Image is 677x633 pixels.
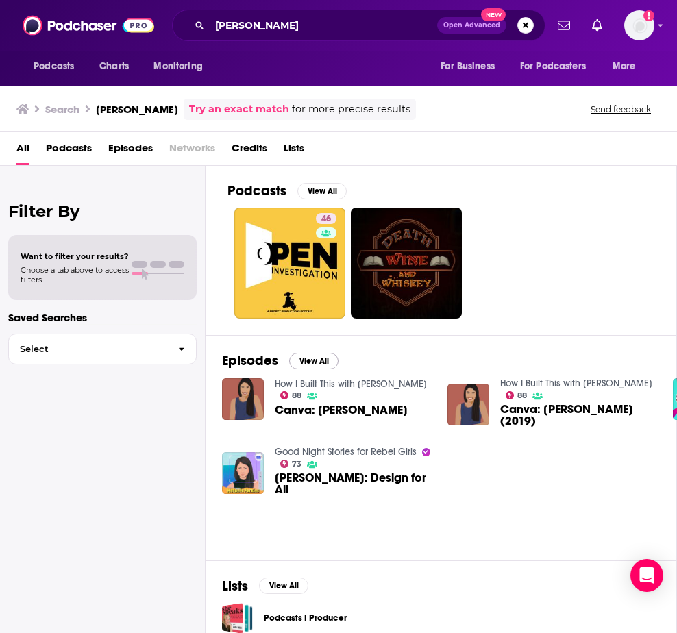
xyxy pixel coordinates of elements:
[222,378,264,420] img: Canva: Melanie Perkins
[90,53,137,79] a: Charts
[275,378,427,390] a: How I Built This with Guy Raz
[431,53,512,79] button: open menu
[24,53,92,79] button: open menu
[275,446,417,458] a: Good Night Stories for Rebel Girls
[108,137,153,165] a: Episodes
[222,578,308,595] a: ListsView All
[624,10,654,40] img: User Profile
[169,137,215,165] span: Networks
[264,610,347,625] a: Podcasts I Producer
[613,57,636,76] span: More
[153,57,202,76] span: Monitoring
[441,57,495,76] span: For Business
[99,57,129,76] span: Charts
[500,404,656,427] a: Canva: Melanie Perkins (2019)
[481,8,506,21] span: New
[292,461,301,467] span: 73
[222,578,248,595] h2: Lists
[284,137,304,165] a: Lists
[21,251,129,261] span: Want to filter your results?
[447,384,489,425] img: Canva: Melanie Perkins (2019)
[443,22,500,29] span: Open Advanced
[316,213,336,224] a: 46
[8,334,197,364] button: Select
[643,10,654,21] svg: Add a profile image
[222,452,264,494] img: Melanie Perkins: Design for All
[511,53,606,79] button: open menu
[517,393,527,399] span: 88
[222,352,278,369] h2: Episodes
[321,212,331,226] span: 46
[297,183,347,199] button: View All
[222,352,338,369] a: EpisodesView All
[437,17,506,34] button: Open AdvancedNew
[275,404,408,416] a: Canva: Melanie Perkins
[500,377,652,389] a: How I Built This with Guy Raz
[172,10,545,41] div: Search podcasts, credits, & more...
[189,101,289,117] a: Try an exact match
[227,182,347,199] a: PodcastsView All
[587,103,655,115] button: Send feedback
[45,103,79,116] h3: Search
[96,103,178,116] h3: [PERSON_NAME]
[227,182,286,199] h2: Podcasts
[275,472,431,495] a: Melanie Perkins: Design for All
[232,137,267,165] a: Credits
[289,353,338,369] button: View All
[259,578,308,594] button: View All
[23,12,154,38] img: Podchaser - Follow, Share and Rate Podcasts
[520,57,586,76] span: For Podcasters
[280,391,302,399] a: 88
[630,559,663,592] div: Open Intercom Messenger
[500,404,656,427] span: Canva: [PERSON_NAME] (2019)
[9,345,167,353] span: Select
[144,53,220,79] button: open menu
[275,404,408,416] span: Canva: [PERSON_NAME]
[275,472,431,495] span: [PERSON_NAME]: Design for All
[552,14,576,37] a: Show notifications dropdown
[624,10,654,40] span: Logged in as Isla
[34,57,74,76] span: Podcasts
[506,391,528,399] a: 88
[210,14,437,36] input: Search podcasts, credits, & more...
[8,311,197,324] p: Saved Searches
[8,201,197,221] h2: Filter By
[16,137,29,165] a: All
[46,137,92,165] a: Podcasts
[292,101,410,117] span: for more precise results
[21,265,129,284] span: Choose a tab above to access filters.
[280,460,302,468] a: 73
[587,14,608,37] a: Show notifications dropdown
[603,53,653,79] button: open menu
[234,208,345,319] a: 46
[624,10,654,40] button: Show profile menu
[292,393,301,399] span: 88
